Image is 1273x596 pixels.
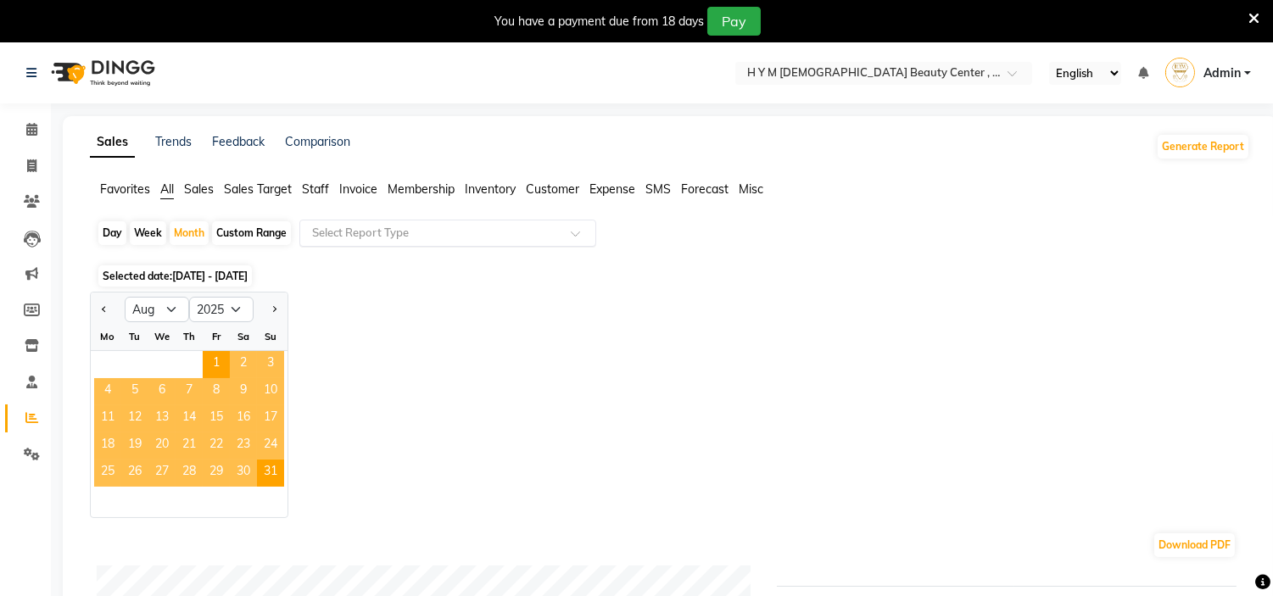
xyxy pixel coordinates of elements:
select: Select year [189,297,254,322]
div: Wednesday, August 27, 2025 [148,460,176,487]
span: 8 [203,378,230,405]
button: Previous month [98,296,111,323]
div: Saturday, August 30, 2025 [230,460,257,487]
span: Inventory [465,181,516,197]
span: Membership [388,181,455,197]
div: Sunday, August 17, 2025 [257,405,284,432]
span: 7 [176,378,203,405]
button: Next month [267,296,281,323]
span: 17 [257,405,284,432]
div: Mo [94,323,121,350]
div: Monday, August 11, 2025 [94,405,121,432]
div: Thursday, August 28, 2025 [176,460,203,487]
div: Th [176,323,203,350]
div: Friday, August 1, 2025 [203,351,230,378]
button: Download PDF [1154,533,1235,557]
span: 1 [203,351,230,378]
span: 30 [230,460,257,487]
div: Friday, August 8, 2025 [203,378,230,405]
div: Saturday, August 16, 2025 [230,405,257,432]
span: 9 [230,378,257,405]
span: Sales Target [224,181,292,197]
span: 12 [121,405,148,432]
img: logo [43,49,159,97]
div: Fr [203,323,230,350]
div: Tuesday, August 19, 2025 [121,432,148,460]
div: Friday, August 29, 2025 [203,460,230,487]
div: Day [98,221,126,245]
span: 2 [230,351,257,378]
div: Week [130,221,166,245]
div: You have a payment due from 18 days [494,13,704,31]
span: All [160,181,174,197]
a: Comparison [285,134,350,149]
div: Wednesday, August 13, 2025 [148,405,176,432]
span: 19 [121,432,148,460]
span: 6 [148,378,176,405]
div: We [148,323,176,350]
span: 5 [121,378,148,405]
div: Tuesday, August 5, 2025 [121,378,148,405]
span: Customer [526,181,579,197]
span: Misc [739,181,763,197]
div: Sunday, August 10, 2025 [257,378,284,405]
div: Tu [121,323,148,350]
button: Generate Report [1158,135,1248,159]
span: Forecast [681,181,729,197]
span: Favorites [100,181,150,197]
div: Monday, August 25, 2025 [94,460,121,487]
div: Friday, August 15, 2025 [203,405,230,432]
div: Month [170,221,209,245]
div: Su [257,323,284,350]
div: Monday, August 4, 2025 [94,378,121,405]
span: 23 [230,432,257,460]
span: 29 [203,460,230,487]
div: Tuesday, August 26, 2025 [121,460,148,487]
span: 22 [203,432,230,460]
div: Sunday, August 24, 2025 [257,432,284,460]
span: 28 [176,460,203,487]
span: 13 [148,405,176,432]
span: Staff [302,181,329,197]
span: Selected date: [98,265,252,287]
span: 11 [94,405,121,432]
select: Select month [125,297,189,322]
div: Monday, August 18, 2025 [94,432,121,460]
img: Admin [1165,58,1195,87]
a: Trends [155,134,192,149]
span: 24 [257,432,284,460]
span: 14 [176,405,203,432]
span: Admin [1203,64,1241,82]
div: Custom Range [212,221,291,245]
div: Sa [230,323,257,350]
span: 18 [94,432,121,460]
span: 31 [257,460,284,487]
span: SMS [645,181,671,197]
div: Thursday, August 21, 2025 [176,432,203,460]
span: 3 [257,351,284,378]
div: Wednesday, August 6, 2025 [148,378,176,405]
span: 25 [94,460,121,487]
span: Expense [589,181,635,197]
button: Pay [707,7,761,36]
span: 21 [176,432,203,460]
div: Tuesday, August 12, 2025 [121,405,148,432]
span: 16 [230,405,257,432]
span: 15 [203,405,230,432]
span: [DATE] - [DATE] [172,270,248,282]
span: 26 [121,460,148,487]
span: 10 [257,378,284,405]
span: 4 [94,378,121,405]
div: Friday, August 22, 2025 [203,432,230,460]
div: Sunday, August 31, 2025 [257,460,284,487]
div: Saturday, August 23, 2025 [230,432,257,460]
span: 20 [148,432,176,460]
div: Saturday, August 9, 2025 [230,378,257,405]
a: Feedback [212,134,265,149]
span: 27 [148,460,176,487]
a: Sales [90,127,135,158]
div: Thursday, August 14, 2025 [176,405,203,432]
div: Sunday, August 3, 2025 [257,351,284,378]
div: Saturday, August 2, 2025 [230,351,257,378]
div: Thursday, August 7, 2025 [176,378,203,405]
